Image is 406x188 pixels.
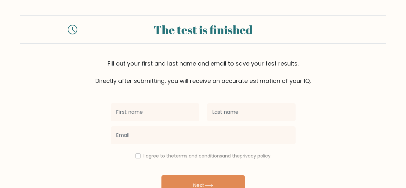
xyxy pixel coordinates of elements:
[20,59,386,85] div: Fill out your first and last name and email to save your test results. Directly after submitting,...
[174,153,222,159] a: terms and conditions
[207,103,296,121] input: Last name
[143,153,271,159] label: I agree to the and the
[85,21,321,38] div: The test is finished
[111,103,199,121] input: First name
[111,126,296,144] input: Email
[240,153,271,159] a: privacy policy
